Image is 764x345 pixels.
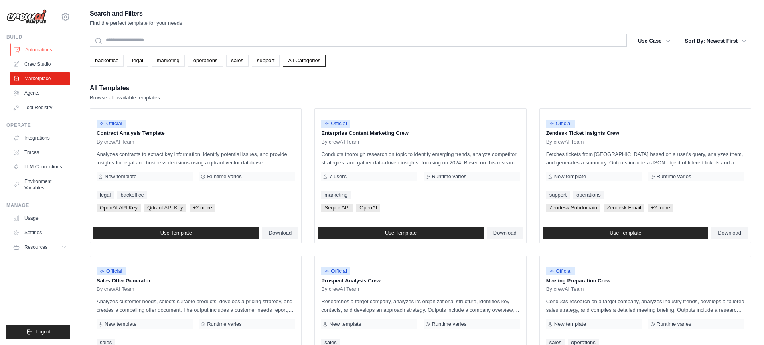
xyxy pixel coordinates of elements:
[190,204,215,212] span: +2 more
[680,34,751,48] button: Sort By: Newest First
[10,101,70,114] a: Tool Registry
[105,321,136,327] span: New template
[546,120,575,128] span: Official
[554,173,586,180] span: New template
[207,173,242,180] span: Runtime varies
[554,321,586,327] span: New template
[321,297,519,314] p: Researches a target company, analyzes its organizational structure, identifies key contacts, and ...
[546,286,584,292] span: By crewAI Team
[329,321,361,327] span: New template
[127,55,148,67] a: legal
[262,227,298,239] a: Download
[144,204,186,212] span: Qdrant API Key
[97,139,134,145] span: By crewAI Team
[97,297,295,314] p: Analyzes customer needs, selects suitable products, develops a pricing strategy, and creates a co...
[6,202,70,209] div: Manage
[546,191,570,199] a: support
[493,230,517,236] span: Download
[546,204,600,212] span: Zendesk Subdomain
[711,227,748,239] a: Download
[546,139,584,145] span: By crewAI Team
[633,34,675,48] button: Use Case
[10,226,70,239] a: Settings
[718,230,741,236] span: Download
[10,132,70,144] a: Integrations
[321,150,519,167] p: Conducts thorough research on topic to identify emerging trends, analyze competitor strategies, a...
[648,204,673,212] span: +2 more
[97,150,295,167] p: Analyzes contracts to extract key information, identify potential issues, and provide insights fo...
[573,191,604,199] a: operations
[93,227,259,239] a: Use Template
[6,34,70,40] div: Build
[90,83,160,94] h2: All Templates
[10,212,70,225] a: Usage
[188,55,223,67] a: operations
[487,227,523,239] a: Download
[10,72,70,85] a: Marketplace
[321,191,351,199] a: marketing
[385,230,417,236] span: Use Template
[432,321,466,327] span: Runtime varies
[90,94,160,102] p: Browse all available templates
[6,325,70,339] button: Logout
[90,55,124,67] a: backoffice
[432,173,466,180] span: Runtime varies
[657,173,691,180] span: Runtime varies
[546,297,744,314] p: Conducts research on a target company, analyzes industry trends, develops a tailored sales strate...
[10,146,70,159] a: Traces
[321,120,350,128] span: Official
[152,55,185,67] a: marketing
[318,227,484,239] a: Use Template
[543,227,709,239] a: Use Template
[24,244,47,250] span: Resources
[321,277,519,285] p: Prospect Analysis Crew
[321,129,519,137] p: Enterprise Content Marketing Crew
[321,204,353,212] span: Serper API
[10,160,70,173] a: LLM Connections
[269,230,292,236] span: Download
[329,173,347,180] span: 7 users
[97,120,126,128] span: Official
[105,173,136,180] span: New template
[321,267,350,275] span: Official
[160,230,192,236] span: Use Template
[97,267,126,275] span: Official
[6,9,47,24] img: Logo
[36,329,51,335] span: Logout
[90,8,182,19] h2: Search and Filters
[97,286,134,292] span: By crewAI Team
[90,19,182,27] p: Find the perfect template for your needs
[252,55,280,67] a: support
[97,204,141,212] span: OpenAI API Key
[356,204,380,212] span: OpenAI
[97,129,295,137] p: Contract Analysis Template
[97,277,295,285] p: Sales Offer Generator
[97,191,114,199] a: legal
[10,87,70,99] a: Agents
[6,122,70,128] div: Operate
[10,175,70,194] a: Environment Variables
[604,204,644,212] span: Zendesk Email
[657,321,691,327] span: Runtime varies
[10,241,70,254] button: Resources
[321,286,359,292] span: By crewAI Team
[283,55,326,67] a: All Categories
[546,267,575,275] span: Official
[117,191,147,199] a: backoffice
[10,43,71,56] a: Automations
[546,129,744,137] p: Zendesk Ticket Insights Crew
[226,55,249,67] a: sales
[610,230,641,236] span: Use Template
[321,139,359,145] span: By crewAI Team
[546,277,744,285] p: Meeting Preparation Crew
[207,321,242,327] span: Runtime varies
[546,150,744,167] p: Fetches tickets from [GEOGRAPHIC_DATA] based on a user's query, analyzes them, and generates a su...
[10,58,70,71] a: Crew Studio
